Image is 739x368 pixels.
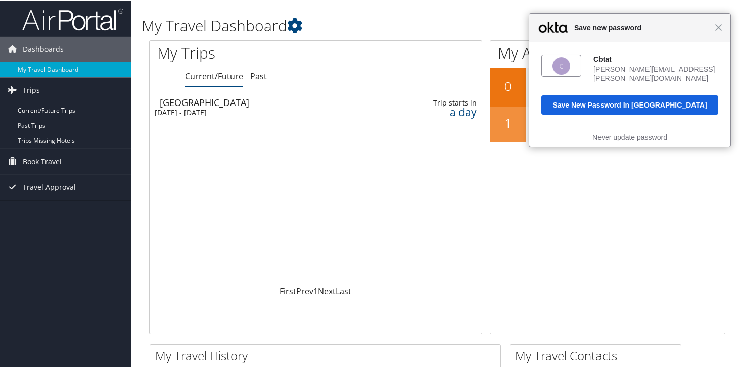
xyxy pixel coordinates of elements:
img: airportal-logo.png [22,7,123,30]
h1: My Action Items [490,41,725,63]
a: Never update password [592,132,667,140]
a: Current/Future [185,70,243,81]
a: Next [318,285,336,296]
a: 0Travel Approvals Pending (Advisor Booked) [490,67,725,106]
div: Cbtat [593,54,718,63]
span: Trips [23,77,40,102]
div: Trip starts in [405,97,476,107]
h1: My Travel Dashboard [142,14,536,35]
div: [PERSON_NAME][EMAIL_ADDRESS][PERSON_NAME][DOMAIN_NAME] [593,64,718,82]
a: 1 [313,285,318,296]
div: a day [405,107,476,116]
h2: My Travel Contacts [515,346,681,363]
h2: 1 [490,114,526,131]
span: Dashboards [23,36,64,61]
h2: My Travel History [155,346,500,363]
span: Save new password [569,21,715,33]
h1: My Trips [157,41,336,63]
div: [DATE] - [DATE] [155,107,367,116]
a: Past [250,70,267,81]
a: Prev [296,285,313,296]
img: fs05c799kvovK71zG5d7 [552,56,570,74]
span: Travel Approval [23,174,76,199]
a: 1Trips Missing Hotels [490,106,725,141]
a: First [280,285,296,296]
button: Save New Password in [GEOGRAPHIC_DATA] [541,94,718,114]
a: [PERSON_NAME] [653,5,733,35]
a: Last [336,285,351,296]
h2: 0 [490,77,526,94]
div: [GEOGRAPHIC_DATA] [160,97,373,106]
span: Book Travel [23,148,62,173]
span: Close [715,23,722,30]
